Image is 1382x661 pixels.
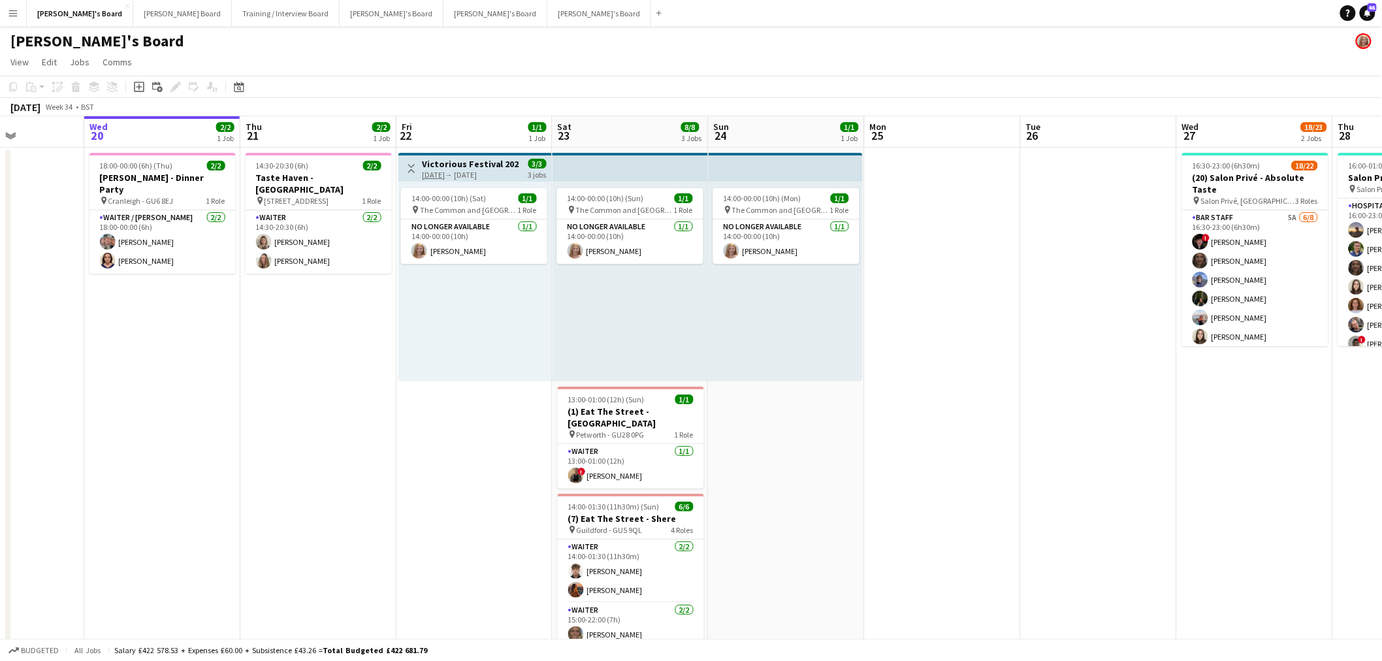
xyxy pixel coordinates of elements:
[340,1,443,26] button: [PERSON_NAME]'s Board
[841,122,859,132] span: 1/1
[576,205,674,215] span: The Common and [GEOGRAPHIC_DATA], [GEOGRAPHIC_DATA], [GEOGRAPHIC_DATA]
[401,188,547,264] app-job-card: 14:00-00:00 (10h) (Sat)1/1 The Common and [GEOGRAPHIC_DATA], [GEOGRAPHIC_DATA], [GEOGRAPHIC_DATA]...
[577,430,645,440] span: Petworth - GU28 0PG
[528,169,547,180] div: 3 jobs
[362,196,381,206] span: 1 Role
[89,121,108,133] span: Wed
[831,193,849,203] span: 1/1
[681,122,699,132] span: 8/8
[675,502,694,511] span: 6/6
[402,121,412,133] span: Fri
[97,54,137,71] a: Comms
[529,133,546,143] div: 1 Job
[27,1,133,26] button: [PERSON_NAME]'s Board
[400,128,412,143] span: 22
[411,193,486,203] span: 14:00-00:00 (10h) (Sat)
[528,159,547,169] span: 3/3
[10,56,29,68] span: View
[713,188,860,264] app-job-card: 14:00-00:00 (10h) (Mon)1/1 The Common and [GEOGRAPHIC_DATA], [GEOGRAPHIC_DATA], [GEOGRAPHIC_DATA]...
[89,153,236,274] div: 18:00-00:00 (6h) (Thu)2/2[PERSON_NAME] - Dinner Party Cranleigh - GU6 8EJ1 RoleWaiter / [PERSON_N...
[558,387,704,489] app-job-card: 13:00-01:00 (12h) (Sun)1/1(1) Eat The Street - [GEOGRAPHIC_DATA] Petworth - GU28 0PG1 RoleWaiter1...
[43,102,76,112] span: Week 34
[682,133,702,143] div: 3 Jobs
[568,193,644,203] span: 14:00-00:00 (10h) (Sun)
[675,395,694,404] span: 1/1
[732,205,830,215] span: The Common and [GEOGRAPHIC_DATA], [GEOGRAPHIC_DATA], [GEOGRAPHIC_DATA]
[557,219,703,264] app-card-role: No Longer Available1/114:00-00:00 (10h)[PERSON_NAME]
[1180,128,1199,143] span: 27
[1302,133,1326,143] div: 2 Jobs
[1182,121,1199,133] span: Wed
[373,133,390,143] div: 1 Job
[1338,121,1355,133] span: Thu
[70,56,89,68] span: Jobs
[265,196,329,206] span: [STREET_ADDRESS]
[1193,161,1261,170] span: 16:30-23:00 (6h30m)
[232,1,340,26] button: Training / Interview Board
[558,406,704,429] h3: (1) Eat The Street - [GEOGRAPHIC_DATA]
[246,121,262,133] span: Thu
[713,219,860,264] app-card-role: No Longer Available1/114:00-00:00 (10h)[PERSON_NAME]
[830,205,849,215] span: 1 Role
[568,395,645,404] span: 13:00-01:00 (12h) (Sun)
[246,210,392,274] app-card-role: Waiter2/214:30-20:30 (6h)[PERSON_NAME][PERSON_NAME]
[37,54,62,71] a: Edit
[1358,336,1366,344] span: !
[547,1,651,26] button: [PERSON_NAME]'s Board
[1201,196,1296,206] span: Salon Privé, [GEOGRAPHIC_DATA]
[568,502,660,511] span: 14:00-01:30 (11h30m) (Sun)
[246,153,392,274] app-job-card: 14:30-20:30 (6h)2/2Taste Haven - [GEOGRAPHIC_DATA] [STREET_ADDRESS]1 RoleWaiter2/214:30-20:30 (6h...
[724,193,801,203] span: 14:00-00:00 (10h) (Mon)
[363,161,381,170] span: 2/2
[103,56,132,68] span: Comms
[256,161,309,170] span: 14:30-20:30 (6h)
[100,161,173,170] span: 18:00-00:00 (6h) (Thu)
[675,193,693,203] span: 1/1
[422,170,445,180] tcxspan: Call 22-08-2025 via 3CX
[81,102,94,112] div: BST
[841,133,858,143] div: 1 Job
[10,31,184,51] h1: [PERSON_NAME]'s Board
[422,158,519,170] h3: Victorious Festival 2025!🎸
[72,645,103,655] span: All jobs
[1026,121,1041,133] span: Tue
[1336,128,1355,143] span: 28
[556,128,572,143] span: 23
[558,540,704,603] app-card-role: Waiter2/214:00-01:30 (11h30m)[PERSON_NAME][PERSON_NAME]
[1292,161,1318,170] span: 18/22
[244,128,262,143] span: 21
[422,170,519,180] div: → [DATE]
[401,219,547,264] app-card-role: No Longer Available1/114:00-00:00 (10h)[PERSON_NAME]
[216,122,234,132] span: 2/2
[21,646,59,655] span: Budgeted
[108,196,174,206] span: Cranleigh - GU6 8EJ
[88,128,108,143] span: 20
[89,172,236,195] h3: [PERSON_NAME] - Dinner Party
[1368,3,1377,12] span: 46
[558,121,572,133] span: Sat
[1182,153,1328,346] app-job-card: 16:30-23:00 (6h30m)18/22(20) Salon Privé - Absolute Taste Salon Privé, [GEOGRAPHIC_DATA]3 RolesBA...
[671,525,694,535] span: 4 Roles
[443,1,547,26] button: [PERSON_NAME]'s Board
[217,133,234,143] div: 1 Job
[10,101,40,114] div: [DATE]
[1024,128,1041,143] span: 26
[1360,5,1375,21] a: 46
[42,56,57,68] span: Edit
[519,193,537,203] span: 1/1
[206,196,225,206] span: 1 Role
[420,205,518,215] span: The Common and [GEOGRAPHIC_DATA], [GEOGRAPHIC_DATA], [GEOGRAPHIC_DATA]
[674,205,693,215] span: 1 Role
[870,121,887,133] span: Mon
[65,54,95,71] a: Jobs
[1296,196,1318,206] span: 3 Roles
[1356,33,1372,49] app-user-avatar: Caitlin Simpson-Hodson
[89,210,236,274] app-card-role: Waiter / [PERSON_NAME]2/218:00-00:00 (6h)[PERSON_NAME][PERSON_NAME]
[577,525,643,535] span: Guildford - GU5 9QL
[558,444,704,489] app-card-role: Waiter1/113:00-01:00 (12h)![PERSON_NAME]
[1301,122,1327,132] span: 18/23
